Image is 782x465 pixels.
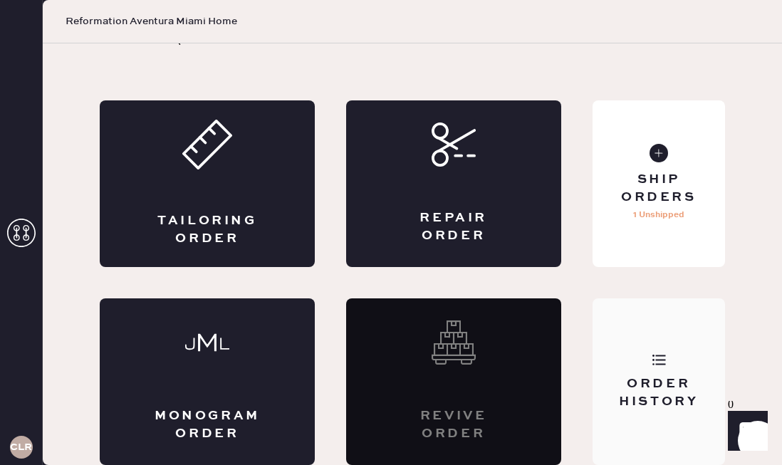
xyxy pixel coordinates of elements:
div: Ship Orders [604,171,714,207]
p: 1 Unshipped [633,207,684,224]
span: Reformation Aventura Miami Home [66,14,237,28]
div: Monogram Order [155,407,260,443]
div: Order History [604,375,714,411]
div: Tailoring Order [157,212,258,248]
div: Interested? Contact us at care@hemster.co [346,298,561,465]
div: Repair Order [403,209,504,245]
div: Revive order [403,407,504,443]
iframe: Front Chat [714,401,776,462]
h3: CLR [10,442,32,452]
